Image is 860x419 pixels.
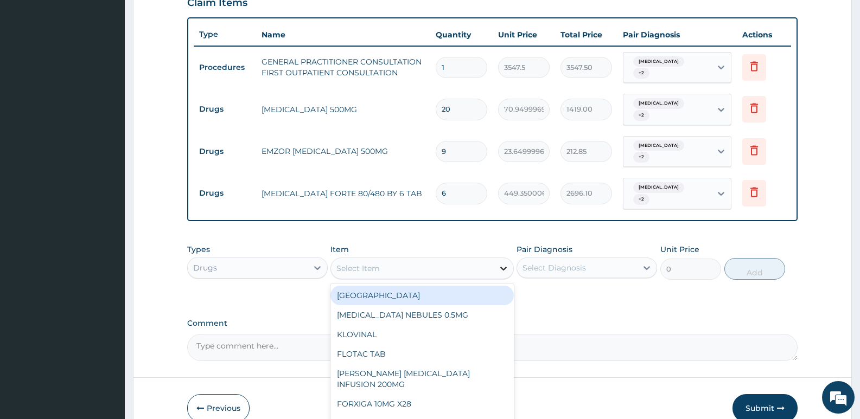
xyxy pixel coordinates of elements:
[178,5,204,31] div: Minimize live chat window
[194,24,256,44] th: Type
[56,61,182,75] div: Chat with us now
[256,51,430,83] td: GENERAL PRACTITIONER CONSULTATION FIRST OUTPATIENT CONSULTATION
[660,244,699,255] label: Unit Price
[193,262,217,273] div: Drugs
[187,319,798,328] label: Comment
[20,54,44,81] img: d_794563401_company_1708531726252_794563401
[330,394,513,414] div: FORXIGA 10MG X28
[633,194,649,205] span: + 2
[330,325,513,344] div: KLOVINAL
[336,263,380,274] div: Select Item
[633,182,684,193] span: [MEDICAL_DATA]
[187,245,210,254] label: Types
[517,244,572,255] label: Pair Diagnosis
[493,24,555,46] th: Unit Price
[633,140,684,151] span: [MEDICAL_DATA]
[430,24,493,46] th: Quantity
[724,258,785,280] button: Add
[194,57,256,78] td: Procedures
[330,344,513,364] div: FLOTAC TAB
[194,141,256,162] td: Drugs
[256,99,430,120] td: [MEDICAL_DATA] 500MG
[330,364,513,394] div: [PERSON_NAME] [MEDICAL_DATA] INFUSION 200MG
[523,262,586,273] div: Select Diagnosis
[633,110,649,121] span: + 2
[63,137,150,246] span: We're online!
[330,244,349,255] label: Item
[617,24,737,46] th: Pair Diagnosis
[555,24,617,46] th: Total Price
[330,305,513,325] div: [MEDICAL_DATA] NEBULES 0.5MG
[5,296,207,334] textarea: Type your message and hit 'Enter'
[194,183,256,203] td: Drugs
[256,24,430,46] th: Name
[633,98,684,109] span: [MEDICAL_DATA]
[633,56,684,67] span: [MEDICAL_DATA]
[633,68,649,79] span: + 2
[330,286,513,305] div: [GEOGRAPHIC_DATA]
[737,24,791,46] th: Actions
[633,152,649,163] span: + 2
[256,183,430,204] td: [MEDICAL_DATA] FORTE 80/480 BY 6 TAB
[256,140,430,162] td: EMZOR [MEDICAL_DATA] 500MG
[194,99,256,119] td: Drugs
